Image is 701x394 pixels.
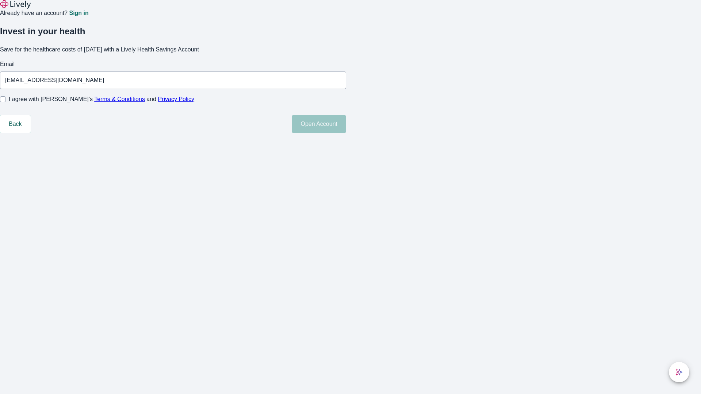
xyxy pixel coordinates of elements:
svg: Lively AI Assistant [675,368,683,376]
a: Terms & Conditions [94,96,145,102]
a: Privacy Policy [158,96,195,102]
span: I agree with [PERSON_NAME]’s and [9,95,194,104]
a: Sign in [69,10,88,16]
button: chat [669,362,689,382]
